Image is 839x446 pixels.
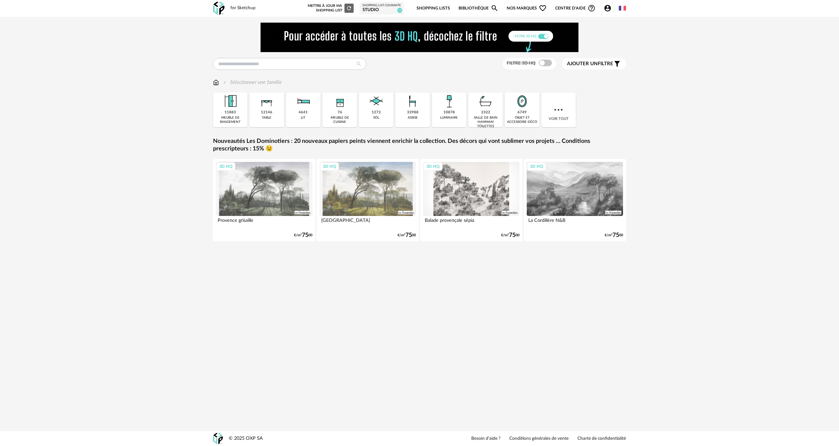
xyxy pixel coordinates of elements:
button: Ajouter unfiltre Filter icon [562,58,626,69]
div: [GEOGRAPHIC_DATA] [320,216,416,229]
a: 3D HQ Balade provençale sépia €/m²7500 [420,159,522,241]
span: Ajouter un [567,61,598,66]
div: sol [373,116,379,120]
img: Meuble%20de%20rangement.png [222,92,239,110]
span: Magnify icon [491,4,498,12]
div: © 2025 OXP SA [229,436,263,442]
div: objet et accessoire déco [507,116,537,124]
div: 10878 [443,110,455,115]
div: Mettre à jour ma Shopping List [306,4,354,13]
img: Sol.png [367,92,385,110]
div: 2322 [481,110,490,115]
div: 1272 [372,110,381,115]
span: Nos marques [507,1,547,16]
span: 75 [613,233,619,238]
a: Nouveautés Les Dominotiers : 20 nouveaux papiers peints viennent enrichir la collection. Des déco... [213,138,626,153]
span: filtre [567,61,613,67]
div: Shopping List courante [362,4,401,8]
div: 11883 [224,110,236,115]
span: Refresh icon [346,6,352,10]
a: 3D HQ La Cordillère N&B €/m²7500 [524,159,626,241]
div: Sélectionner une famille [222,79,282,86]
div: lit [301,116,305,120]
img: FILTRE%20HQ%20NEW_V1%20(4).gif [261,23,578,52]
div: 4641 [299,110,308,115]
div: Provence grisaille [216,216,312,229]
a: Shopping Lists [417,1,450,16]
img: svg+xml;base64,PHN2ZyB3aWR0aD0iMTYiIGhlaWdodD0iMTciIHZpZXdCb3g9IjAgMCAxNiAxNyIgZmlsbD0ibm9uZSIgeG... [213,79,219,86]
img: Miroir.png [513,92,531,110]
div: Voir tout [541,92,576,127]
div: €/m² 00 [294,233,312,238]
div: 3D HQ [216,162,235,171]
img: svg+xml;base64,PHN2ZyB3aWR0aD0iMTYiIGhlaWdodD0iMTYiIHZpZXdCb3g9IjAgMCAxNiAxNiIgZmlsbD0ibm9uZSIgeG... [222,79,227,86]
span: Account Circle icon [604,4,615,12]
img: Assise.png [404,92,421,110]
span: Filtre 3D HQ [507,61,536,66]
span: Help Circle Outline icon [588,4,595,12]
img: Rangement.png [331,92,349,110]
img: OXP [213,433,223,444]
span: Account Circle icon [604,4,612,12]
div: €/m² 00 [398,233,416,238]
div: 6749 [517,110,527,115]
span: Filter icon [613,60,621,68]
span: Heart Outline icon [539,4,547,12]
img: more.7b13dc1.svg [553,104,564,116]
a: Conditions générales de vente [509,436,569,442]
span: 14 [397,8,402,13]
img: OXP [213,2,224,15]
div: studio [362,7,401,13]
img: Salle%20de%20bain.png [477,92,495,110]
div: 33988 [407,110,419,115]
div: 12146 [261,110,272,115]
a: Charte de confidentialité [577,436,626,442]
a: Besoin d'aide ? [471,436,500,442]
img: fr [619,5,626,12]
a: Shopping List courante studio 14 [362,4,401,13]
img: Table.png [258,92,276,110]
div: €/m² 00 [605,233,623,238]
div: meuble de rangement [215,116,245,124]
span: 75 [405,233,412,238]
span: 75 [302,233,308,238]
span: 75 [509,233,516,238]
div: La Cordillère N&B [527,216,623,229]
div: 76 [338,110,342,115]
div: luminaire [440,116,458,120]
img: Literie.png [294,92,312,110]
div: salle de bain hammam toilettes [470,116,501,128]
img: Luminaire.png [440,92,458,110]
div: table [262,116,271,120]
div: Balade provençale sépia [423,216,519,229]
a: BibliothèqueMagnify icon [459,1,498,16]
span: Centre d'aideHelp Circle Outline icon [555,4,595,12]
a: 3D HQ [GEOGRAPHIC_DATA] €/m²7500 [317,159,419,241]
a: 3D HQ Provence grisaille €/m²7500 [213,159,315,241]
div: assise [408,116,418,120]
div: €/m² 00 [501,233,519,238]
div: 3D HQ [320,162,339,171]
div: meuble de cuisine [324,116,355,124]
div: for Sketchup [230,5,256,11]
div: 3D HQ [423,162,442,171]
div: 3D HQ [527,162,546,171]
